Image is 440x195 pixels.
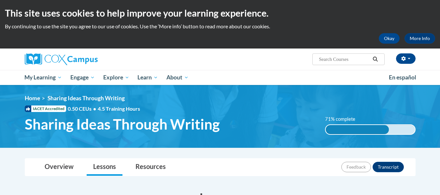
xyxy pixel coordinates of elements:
[162,70,193,85] a: About
[70,74,95,81] span: Engage
[25,53,98,65] img: Cox Campus
[379,33,400,44] button: Okay
[25,95,40,102] a: Home
[5,7,435,20] h2: This site uses cookies to help improve your learning experience.
[24,74,62,81] span: My Learning
[405,33,435,44] a: More Info
[93,105,96,112] span: •
[373,162,404,172] button: Transcript
[68,105,98,112] span: 0.50 CEUs
[99,70,134,85] a: Explore
[129,159,172,176] a: Resources
[389,74,416,81] span: En español
[385,71,420,84] a: En español
[48,95,125,102] span: Sharing Ideas Through Writing
[370,55,380,63] button: Search
[66,70,99,85] a: Engage
[21,70,66,85] a: My Learning
[396,53,416,64] button: Account Settings
[25,53,149,65] a: Cox Campus
[25,105,66,112] span: IACET Accredited
[103,74,129,81] span: Explore
[87,159,122,176] a: Lessons
[326,125,389,134] div: 71% complete
[325,116,362,123] label: 71% complete
[15,70,425,85] div: Main menu
[98,105,140,112] span: 4.5 Training Hours
[5,23,435,30] p: By continuing to use the site you agree to our use of cookies. Use the ‘More info’ button to read...
[341,162,371,172] button: Feedback
[137,74,158,81] span: Learn
[133,70,162,85] a: Learn
[38,159,80,176] a: Overview
[25,116,220,133] span: Sharing Ideas Through Writing
[318,55,370,63] input: Search Courses
[166,74,189,81] span: About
